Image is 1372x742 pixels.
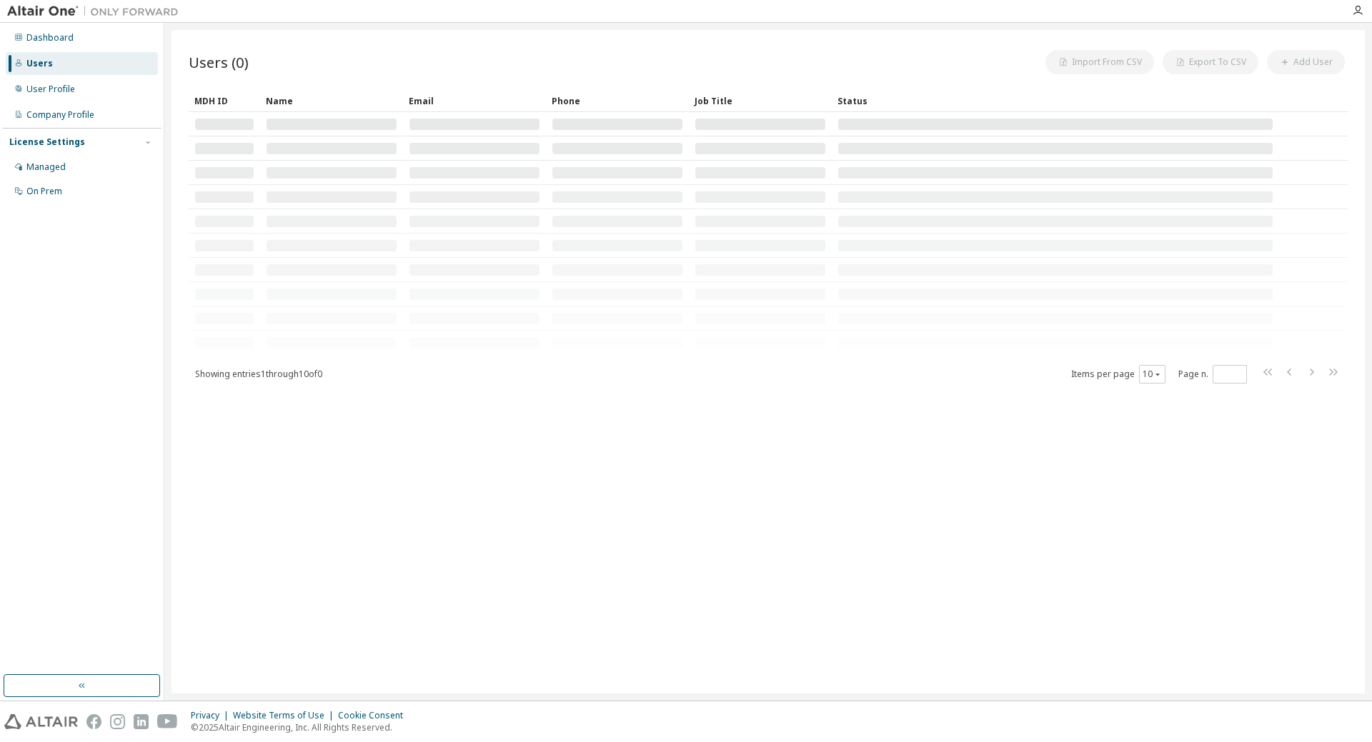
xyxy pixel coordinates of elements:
div: On Prem [26,186,62,197]
div: License Settings [9,136,85,148]
div: Company Profile [26,109,94,121]
img: altair_logo.svg [4,714,78,729]
span: Items per page [1071,365,1165,383]
div: Managed [26,161,66,173]
div: Email [409,89,540,112]
div: Dashboard [26,32,74,44]
div: MDH ID [194,89,254,112]
button: 10 [1143,369,1162,380]
div: Phone [552,89,683,112]
div: User Profile [26,84,75,95]
p: © 2025 Altair Engineering, Inc. All Rights Reserved. [191,721,412,733]
div: Website Terms of Use [233,710,338,721]
button: Export To CSV [1163,50,1258,74]
img: Altair One [7,4,186,19]
span: Page n. [1178,365,1247,383]
img: youtube.svg [157,714,178,729]
div: Name [266,89,397,112]
img: facebook.svg [86,714,101,729]
div: Status [837,89,1273,112]
img: linkedin.svg [134,714,149,729]
span: Users (0) [189,52,249,72]
img: instagram.svg [110,714,125,729]
div: Users [26,58,53,69]
button: Add User [1267,50,1345,74]
button: Import From CSV [1045,50,1154,74]
span: Showing entries 1 through 10 of 0 [195,368,322,380]
div: Cookie Consent [338,710,412,721]
div: Privacy [191,710,233,721]
div: Job Title [695,89,826,112]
